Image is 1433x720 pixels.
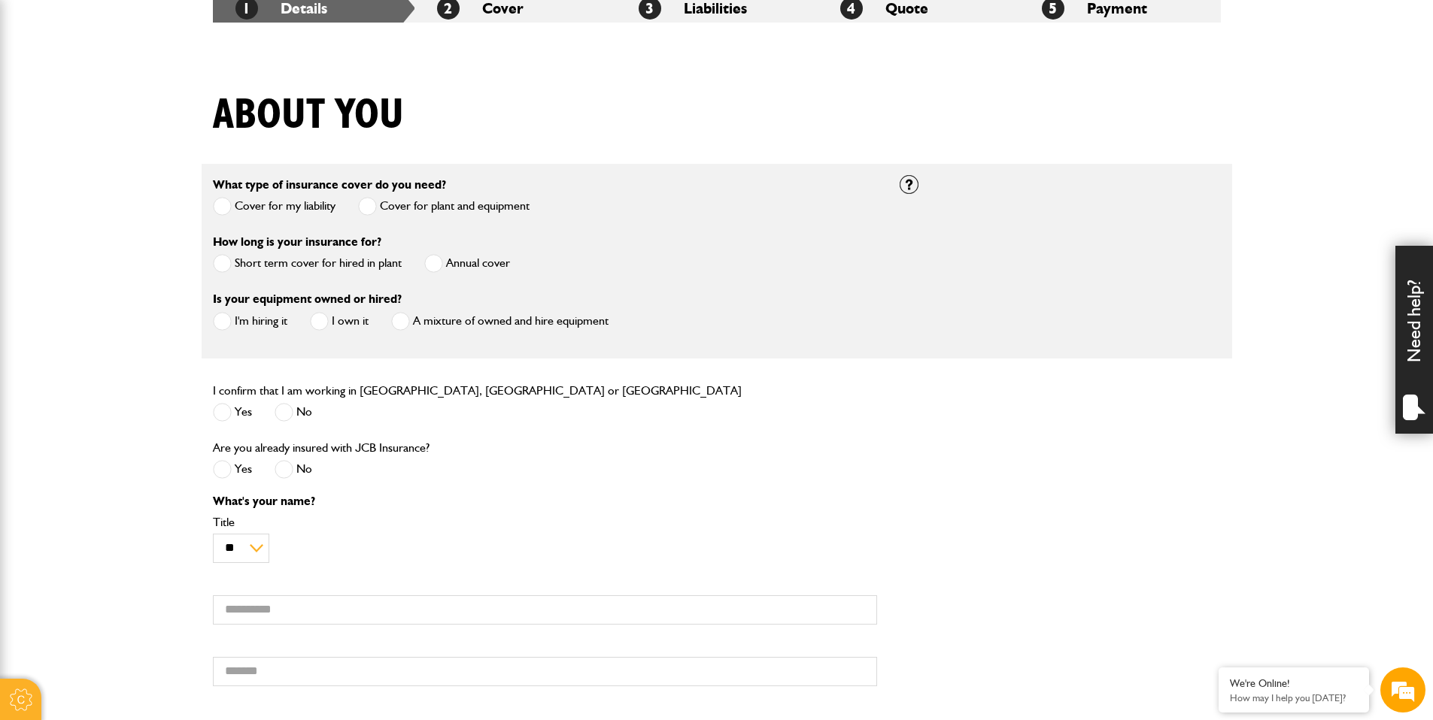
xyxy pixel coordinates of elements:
div: We're Online! [1230,677,1358,690]
p: How may I help you today? [1230,692,1358,703]
label: I confirm that I am working in [GEOGRAPHIC_DATA], [GEOGRAPHIC_DATA] or [GEOGRAPHIC_DATA] [213,385,742,397]
label: No [275,403,312,422]
label: Yes [213,403,252,422]
div: Need help? [1395,246,1433,434]
label: Cover for my liability [213,197,335,216]
label: Short term cover for hired in plant [213,254,402,273]
label: Title [213,516,877,528]
p: What's your name? [213,495,877,507]
label: What type of insurance cover do you need? [213,179,446,191]
label: No [275,460,312,479]
label: Yes [213,460,252,479]
label: How long is your insurance for? [213,236,381,248]
label: Is your equipment owned or hired? [213,293,402,305]
label: Are you already insured with JCB Insurance? [213,442,430,454]
label: Annual cover [424,254,510,273]
h1: About you [213,90,404,141]
label: I'm hiring it [213,312,287,331]
label: Cover for plant and equipment [358,197,530,216]
label: I own it [310,312,369,331]
label: A mixture of owned and hire equipment [391,312,609,331]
